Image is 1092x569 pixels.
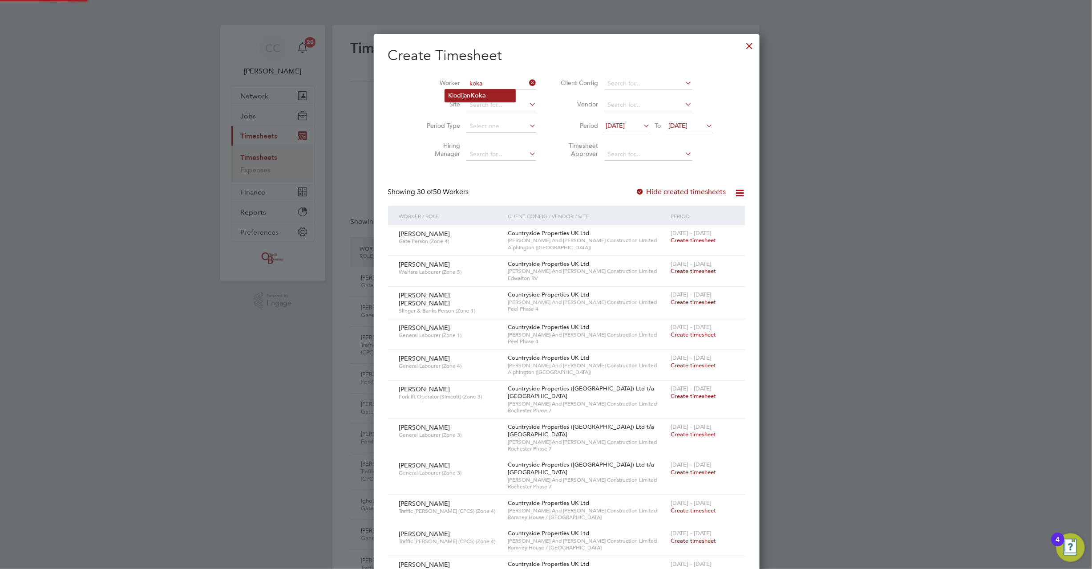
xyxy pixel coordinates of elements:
[508,260,589,268] span: Countryside Properties UK Ltd
[399,500,450,508] span: [PERSON_NAME]
[671,392,716,400] span: Create timesheet
[671,298,716,306] span: Create timesheet
[388,187,471,197] div: Showing
[420,122,460,130] label: Period Type
[506,206,668,226] div: Client Config / Vendor / Site
[508,400,666,407] span: [PERSON_NAME] And [PERSON_NAME] Construction Limited
[417,187,433,196] span: 30 of
[399,354,450,362] span: [PERSON_NAME]
[508,560,589,568] span: Countryside Properties UK Ltd
[399,385,450,393] span: [PERSON_NAME]
[558,100,599,108] label: Vendor
[652,120,664,131] span: To
[671,291,712,298] span: [DATE] - [DATE]
[671,560,712,568] span: [DATE] - [DATE]
[508,354,589,362] span: Countryside Properties UK Ltd
[671,236,716,244] span: Create timesheet
[508,507,666,514] span: [PERSON_NAME] And [PERSON_NAME] Construction Limited
[508,291,589,298] span: Countryside Properties UK Ltd
[508,244,666,251] span: Alphington ([GEOGRAPHIC_DATA])
[388,46,745,65] h2: Create Timesheet
[508,499,589,507] span: Countryside Properties UK Ltd
[508,537,666,545] span: [PERSON_NAME] And [PERSON_NAME] Construction Limited
[671,507,716,514] span: Create timesheet
[1056,533,1085,562] button: Open Resource Center, 4 new notifications
[605,148,692,161] input: Search for...
[508,483,666,490] span: Rochester Phase 7
[399,362,501,370] span: General Labourer (Zone 4)
[399,238,501,245] span: Gate Person (Zone 4)
[397,206,506,226] div: Worker / Role
[558,79,599,87] label: Client Config
[508,237,666,244] span: [PERSON_NAME] And [PERSON_NAME] Construction Limited
[1056,540,1060,551] div: 4
[671,423,712,431] span: [DATE] - [DATE]
[420,100,460,108] label: Site
[399,260,450,268] span: [PERSON_NAME]
[399,561,450,569] span: [PERSON_NAME]
[399,307,501,314] span: Slinger & Banks Person (Zone 1)
[420,79,460,87] label: Worker
[671,431,716,438] span: Create timesheet
[671,323,712,331] span: [DATE] - [DATE]
[399,291,450,307] span: [PERSON_NAME] [PERSON_NAME]
[508,331,666,338] span: [PERSON_NAME] And [PERSON_NAME] Construction Limited
[508,275,666,282] span: Edwalton RV
[508,268,666,275] span: [PERSON_NAME] And [PERSON_NAME] Construction Limited
[671,354,712,362] span: [DATE] - [DATE]
[399,538,501,545] span: Traffic [PERSON_NAME] (CPCS) (Zone 4)
[508,299,666,306] span: [PERSON_NAME] And [PERSON_NAME] Construction Limited
[508,369,666,376] span: Alphington ([GEOGRAPHIC_DATA])
[508,439,666,446] span: [PERSON_NAME] And [PERSON_NAME] Construction Limited
[399,508,501,515] span: Traffic [PERSON_NAME] (CPCS) (Zone 4)
[671,461,712,468] span: [DATE] - [DATE]
[508,461,654,476] span: Countryside Properties ([GEOGRAPHIC_DATA]) Ltd t/a [GEOGRAPHIC_DATA]
[399,332,501,339] span: General Labourer (Zone 1)
[668,206,736,226] div: Period
[671,229,712,237] span: [DATE] - [DATE]
[669,122,688,130] span: [DATE]
[508,476,666,484] span: [PERSON_NAME] And [PERSON_NAME] Construction Limited
[605,77,692,90] input: Search for...
[399,461,450,469] span: [PERSON_NAME]
[671,385,712,392] span: [DATE] - [DATE]
[399,324,450,332] span: [PERSON_NAME]
[466,120,536,133] input: Select one
[671,362,716,369] span: Create timesheet
[508,362,666,369] span: [PERSON_NAME] And [PERSON_NAME] Construction Limited
[445,89,516,102] li: Klodijan
[399,530,450,538] span: [PERSON_NAME]
[399,268,501,276] span: Welfare Labourer (Zone 5)
[399,230,450,238] span: [PERSON_NAME]
[508,445,666,452] span: Rochester Phase 7
[606,122,625,130] span: [DATE]
[508,323,589,331] span: Countryside Properties UK Ltd
[466,148,536,161] input: Search for...
[508,514,666,521] span: Romney House / [GEOGRAPHIC_DATA]
[420,142,460,158] label: Hiring Manager
[508,305,666,313] span: Peel Phase 4
[635,187,726,196] label: Hide created timesheets
[399,393,501,400] span: Forklift Operator (Simcott) (Zone 3)
[399,423,450,431] span: [PERSON_NAME]
[671,499,712,507] span: [DATE] - [DATE]
[508,544,666,551] span: Romney House / [GEOGRAPHIC_DATA]
[508,385,654,400] span: Countryside Properties ([GEOGRAPHIC_DATA]) Ltd t/a [GEOGRAPHIC_DATA]
[558,142,599,158] label: Timesheet Approver
[508,407,666,414] span: Rochester Phase 7
[671,537,716,545] span: Create timesheet
[466,99,536,111] input: Search for...
[417,187,469,196] span: 50 Workers
[671,331,716,338] span: Create timesheet
[671,468,716,476] span: Create timesheet
[466,77,536,90] input: Search for...
[508,423,654,438] span: Countryside Properties ([GEOGRAPHIC_DATA]) Ltd t/a [GEOGRAPHIC_DATA]
[399,469,501,476] span: General Labourer (Zone 3)
[508,529,589,537] span: Countryside Properties UK Ltd
[671,529,712,537] span: [DATE] - [DATE]
[671,260,712,268] span: [DATE] - [DATE]
[508,338,666,345] span: Peel Phase 4
[471,92,486,99] b: Koka
[605,99,692,111] input: Search for...
[508,229,589,237] span: Countryside Properties UK Ltd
